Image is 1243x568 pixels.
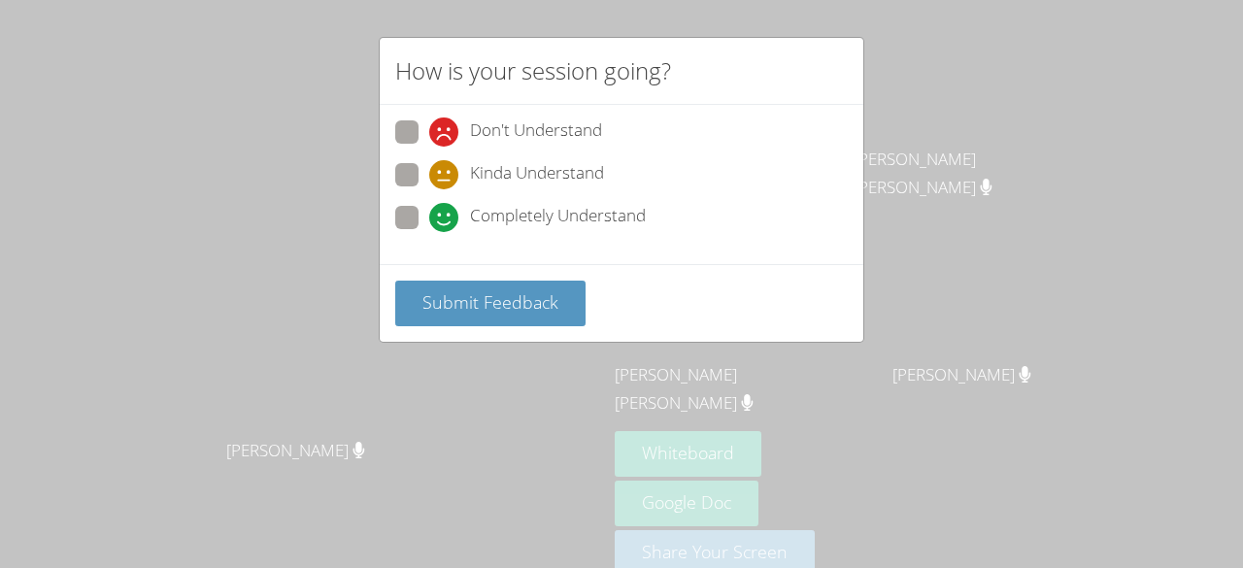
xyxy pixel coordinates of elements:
[470,117,602,147] span: Don't Understand
[422,290,558,314] span: Submit Feedback
[395,281,586,326] button: Submit Feedback
[470,160,604,189] span: Kinda Understand
[470,203,646,232] span: Completely Understand
[395,53,671,88] h2: How is your session going?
